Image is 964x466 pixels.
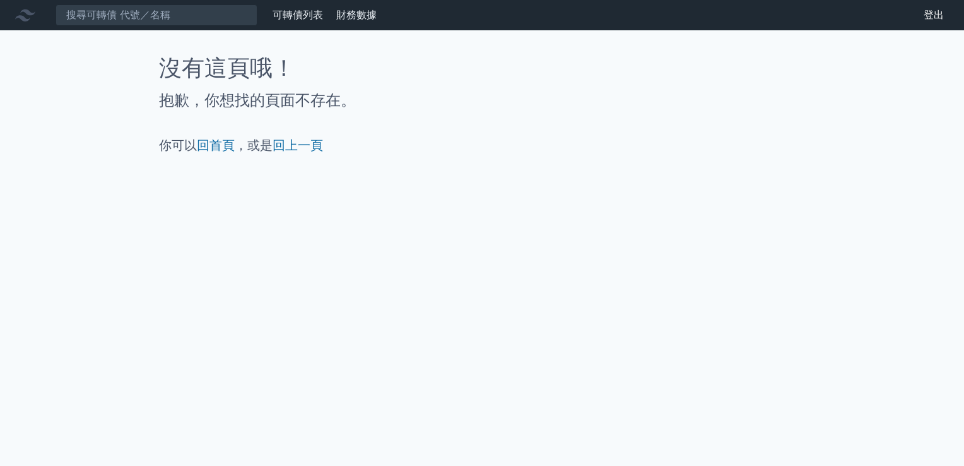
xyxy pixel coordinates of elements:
a: 回上一頁 [273,138,323,153]
a: 財務數據 [336,9,377,21]
input: 搜尋可轉債 代號／名稱 [56,4,257,26]
h2: 抱歉，你想找的頁面不存在。 [159,91,805,111]
p: 你可以 ，或是 [159,136,805,154]
a: 可轉債列表 [273,9,323,21]
a: 回首頁 [197,138,235,153]
a: 登出 [914,5,954,25]
h1: 沒有這頁哦！ [159,56,805,81]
